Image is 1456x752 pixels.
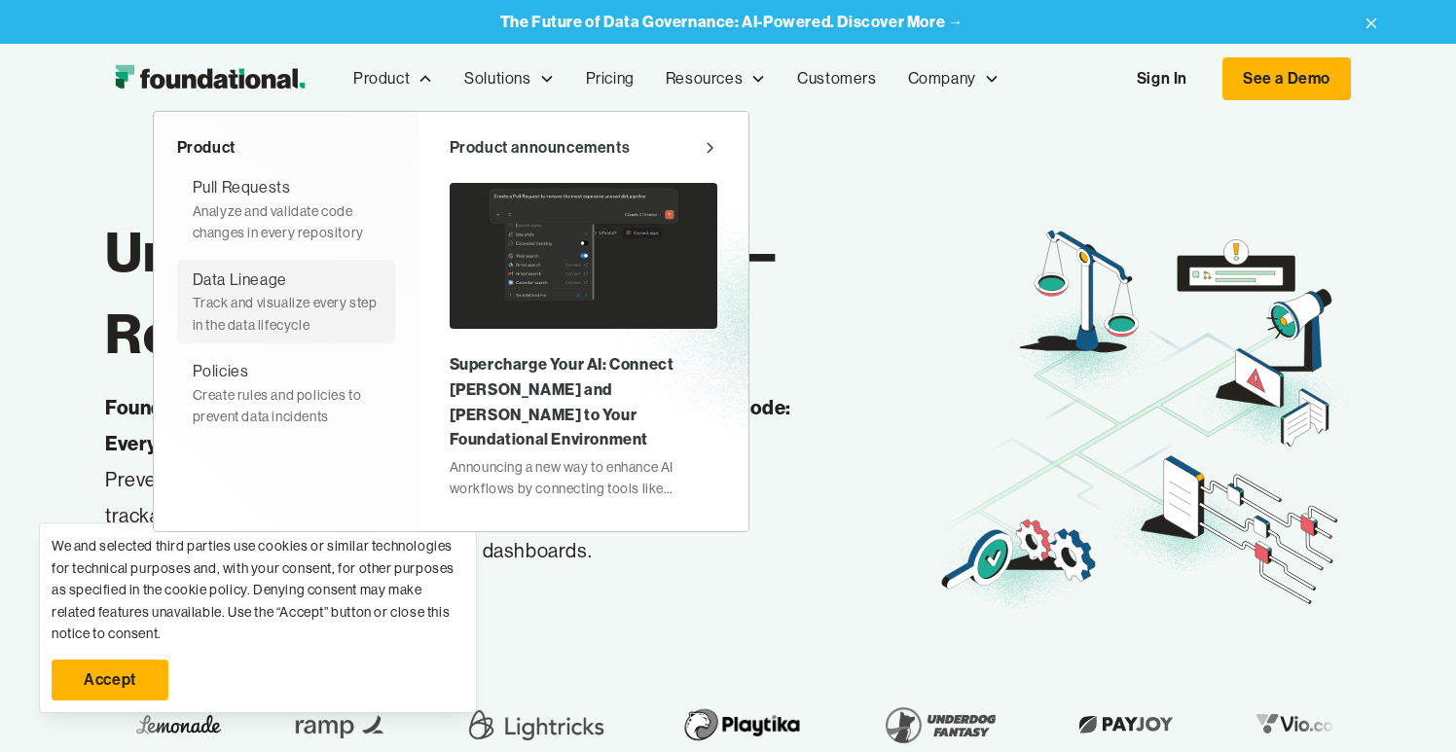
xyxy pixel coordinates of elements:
[464,66,530,91] div: Solutions
[500,13,965,31] a: The Future of Data Governance: AI-Powered. Discover More →
[52,535,464,644] div: We and selected third parties use cookies or similar technologies for technical purposes and, wit...
[570,47,650,111] a: Pricing
[177,135,395,161] div: Product
[1222,57,1351,100] a: See a Demo
[105,59,314,98] a: home
[283,698,400,752] img: Ramp
[450,135,631,161] div: Product announcements
[105,390,853,569] p: Prevent incidents before any bad code is live, track data and AI pipelines, and govern everything...
[338,47,449,111] div: Product
[177,260,395,343] a: Data LineageTrack and visualize every step in the data lifecycle
[353,66,410,91] div: Product
[782,47,892,111] a: Customers
[177,351,395,435] a: PoliciesCreate rules and policies to prevent data incidents
[450,175,717,507] a: Supercharge Your AI: Connect [PERSON_NAME] and [PERSON_NAME] to Your Foundational EnvironmentAnno...
[908,66,976,91] div: Company
[193,384,380,428] div: Create rules and policies to prevent data incidents
[650,47,782,111] div: Resources
[177,167,395,251] a: Pull RequestsAnalyze and validate code changes in every repository
[193,359,249,384] div: Policies
[193,175,291,200] div: Pull Requests
[193,200,380,244] div: Analyze and validate code changes in every repository
[450,456,717,500] div: Announcing a new way to enhance AI workflows by connecting tools like [PERSON_NAME] and [PERSON_N...
[673,698,812,752] img: Playtika
[1117,58,1207,99] a: Sign In
[892,47,1015,111] div: Company
[874,698,1006,752] img: Underdog Fantasy
[666,66,743,91] div: Resources
[52,660,168,700] a: Accept
[449,47,569,111] div: Solutions
[1106,526,1456,752] iframe: Chat Widget
[450,135,717,161] a: Product announcements
[105,59,314,98] img: Foundational Logo
[450,352,717,451] div: Supercharge Your AI: Connect [PERSON_NAME] and [PERSON_NAME] to Your Foundational Environment
[1069,709,1183,739] img: Payjoy
[500,12,965,31] strong: The Future of Data Governance: AI-Powered. Discover More →
[462,698,610,752] img: Lightricks
[193,268,287,293] div: Data Lineage
[105,211,935,375] h1: Unified Data Governance— Rebuilt for the
[193,292,380,336] div: Track and visualize every step in the data lifecycle
[153,111,749,532] nav: Product
[136,709,221,739] img: Lemonade
[105,395,791,455] strong: Foundational uses source code analysis to govern all the data and its code: Everything, everywher...
[150,503,169,527] em: all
